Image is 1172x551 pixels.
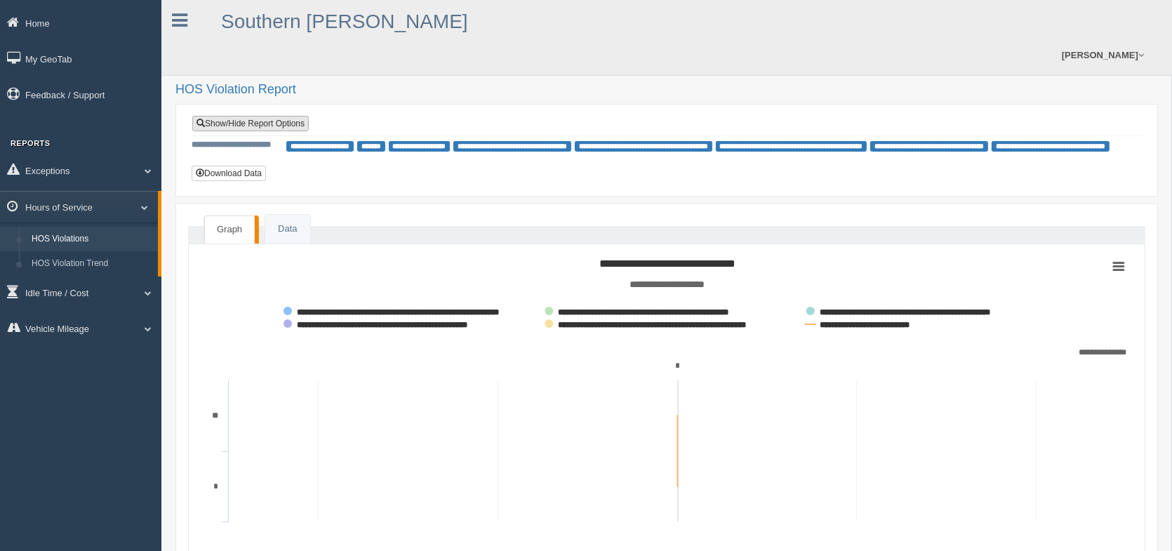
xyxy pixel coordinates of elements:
a: HOS Violation Trend [25,251,158,277]
a: Show/Hide Report Options [192,116,309,131]
a: Graph [204,215,255,244]
a: Data [265,215,309,244]
a: HOS Violations [25,227,158,252]
a: Southern [PERSON_NAME] [221,11,468,32]
a: [PERSON_NAME] [1055,35,1151,75]
button: Download Data [192,166,266,181]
